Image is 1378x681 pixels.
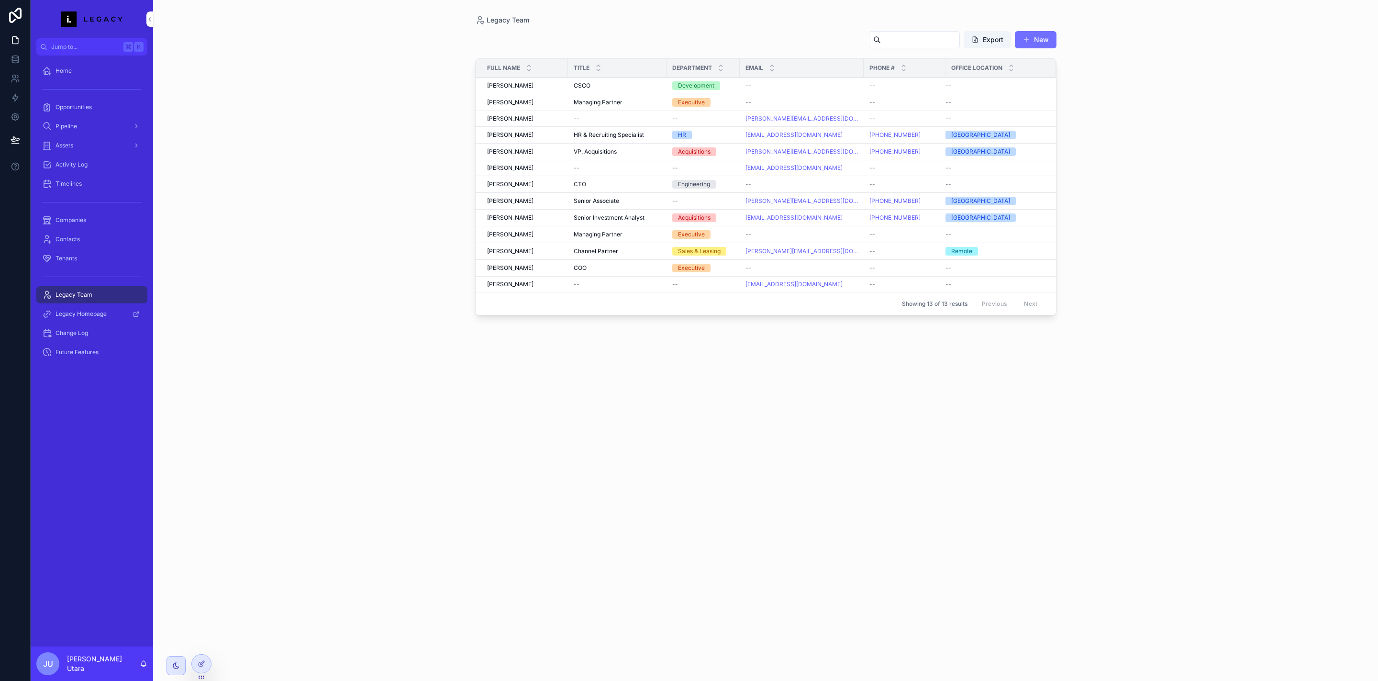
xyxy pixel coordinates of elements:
[945,280,951,288] span: --
[945,99,951,106] span: --
[745,164,858,172] a: [EMAIL_ADDRESS][DOMAIN_NAME]
[951,213,1010,222] div: [GEOGRAPHIC_DATA]
[574,264,587,272] span: COO
[745,264,858,272] a: --
[1299,670,1372,676] strong: Powered by VolterraIQ
[869,214,921,222] a: [PHONE_NUMBER]
[487,148,533,156] span: [PERSON_NAME]
[945,82,951,89] span: --
[672,197,678,205] span: --
[487,164,562,172] a: [PERSON_NAME]
[487,180,562,188] a: [PERSON_NAME]
[36,305,147,323] a: Legacy Homepage
[672,213,734,222] a: Acquisitions
[672,115,678,123] span: --
[869,197,921,205] a: [PHONE_NUMBER]
[678,131,686,139] div: HR
[574,164,661,172] a: --
[487,99,562,106] a: [PERSON_NAME]
[678,180,710,189] div: Engineering
[56,235,80,243] span: Contacts
[574,231,622,238] span: Managing Partner
[574,247,661,255] a: Channel Partner
[951,64,1002,72] span: Office Location
[945,180,1045,188] a: --
[487,197,533,205] span: [PERSON_NAME]
[951,147,1010,156] div: [GEOGRAPHIC_DATA]
[574,82,661,89] a: CSCO
[574,164,579,172] span: --
[745,247,858,255] a: [PERSON_NAME][EMAIL_ADDRESS][DOMAIN_NAME]
[135,43,143,51] span: K
[745,131,843,139] a: [EMAIL_ADDRESS][DOMAIN_NAME]
[745,164,843,172] a: [EMAIL_ADDRESS][DOMAIN_NAME]
[574,197,619,205] span: Senior Associate
[745,180,751,188] span: --
[945,131,1045,139] a: [GEOGRAPHIC_DATA]
[672,98,734,107] a: Executive
[36,137,147,154] a: Assets
[902,300,967,308] span: Showing 13 of 13 results
[678,81,714,90] div: Development
[945,115,951,123] span: --
[869,131,921,139] a: [PHONE_NUMBER]
[745,99,858,106] a: --
[951,197,1010,205] div: [GEOGRAPHIC_DATA]
[869,280,940,288] a: --
[56,255,77,262] span: Tenants
[869,131,940,139] a: [PHONE_NUMBER]
[945,147,1045,156] a: [GEOGRAPHIC_DATA]
[945,213,1045,222] a: [GEOGRAPHIC_DATA]
[36,286,147,303] a: Legacy Team
[745,148,858,156] a: [PERSON_NAME][EMAIL_ADDRESS][DOMAIN_NAME]
[36,212,147,229] a: Companies
[574,82,590,89] span: CSCO
[672,64,712,72] span: Department
[945,231,951,238] span: --
[487,82,562,89] a: [PERSON_NAME]
[574,131,661,139] a: HR & Recruiting Specialist
[574,131,644,139] span: HR & Recruiting Specialist
[487,180,533,188] span: [PERSON_NAME]
[951,131,1010,139] div: [GEOGRAPHIC_DATA]
[574,99,661,106] a: Managing Partner
[36,99,147,116] a: Opportunities
[672,280,678,288] span: --
[56,103,92,111] span: Opportunities
[1015,31,1056,48] button: New
[487,164,533,172] span: [PERSON_NAME]
[487,280,533,288] span: [PERSON_NAME]
[487,231,562,238] a: [PERSON_NAME]
[574,180,586,188] span: CTO
[869,99,875,106] span: --
[945,197,1045,205] a: [GEOGRAPHIC_DATA]
[67,654,140,673] p: [PERSON_NAME] Utara
[487,247,533,255] span: [PERSON_NAME]
[869,231,875,238] span: --
[574,231,661,238] a: Managing Partner
[56,123,77,130] span: Pipeline
[487,15,529,25] span: Legacy Team
[745,231,751,238] span: --
[869,231,940,238] a: --
[487,115,533,123] span: [PERSON_NAME]
[869,82,940,89] a: --
[745,115,858,123] a: [PERSON_NAME][EMAIL_ADDRESS][DOMAIN_NAME]
[574,99,622,106] span: Managing Partner
[945,99,1045,106] a: --
[56,142,73,149] span: Assets
[36,231,147,248] a: Contacts
[678,264,705,272] div: Executive
[487,148,562,156] a: [PERSON_NAME]
[56,291,92,299] span: Legacy Team
[56,348,99,356] span: Future Features
[574,180,661,188] a: CTO
[51,43,120,51] span: Jump to...
[869,148,921,156] a: [PHONE_NUMBER]
[672,131,734,139] a: HR
[869,197,940,205] a: [PHONE_NUMBER]
[487,231,533,238] span: [PERSON_NAME]
[36,250,147,267] a: Tenants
